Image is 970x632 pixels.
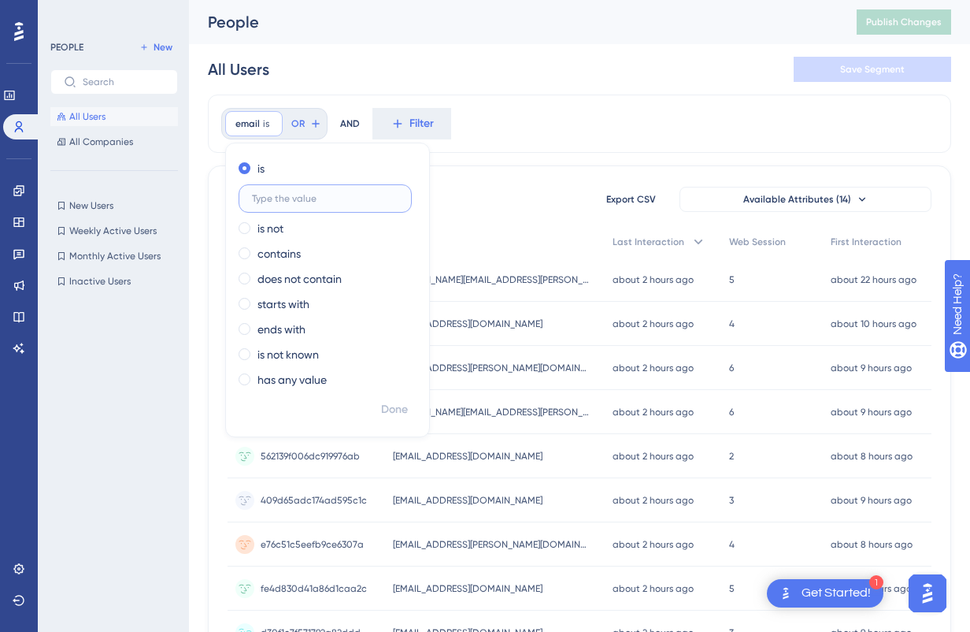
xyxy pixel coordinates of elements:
span: [EMAIL_ADDRESS][DOMAIN_NAME] [393,318,542,330]
div: 1 [869,575,883,589]
span: New Users [69,199,113,212]
button: Publish Changes [857,9,951,35]
input: Type the value [252,193,398,204]
time: about 2 hours ago [613,362,694,374]
div: People [208,11,817,33]
span: 6 [729,406,734,418]
span: Export CSV [606,193,656,206]
div: AND [340,108,360,139]
span: Last Interaction [613,236,684,248]
time: about 9 hours ago [831,495,912,506]
label: contains [257,244,301,263]
button: Filter [372,108,451,139]
time: about 2 hours ago [613,451,694,462]
time: about 9 hours ago [831,362,912,374]
button: New [134,38,178,57]
span: Inactive Users [69,275,131,288]
span: [EMAIL_ADDRESS][DOMAIN_NAME] [393,582,542,595]
span: 3 [729,494,734,507]
button: All Users [50,107,178,126]
span: OR [291,117,305,130]
button: New Users [50,196,178,215]
time: about 22 hours ago [831,274,916,285]
span: All Users [69,110,106,123]
span: Web Session [729,236,786,248]
img: launcher-image-alternative-text [776,584,795,603]
button: OR [289,111,324,136]
button: Done [372,396,417,424]
span: 6 [729,362,734,374]
div: PEOPLE [50,41,83,54]
span: is [263,117,269,130]
button: Monthly Active Users [50,247,178,266]
span: fe4d830d41a86d1caa2c [261,582,367,595]
time: about 2 hours ago [613,318,694,329]
span: 2 [729,450,734,463]
span: New [154,41,172,54]
label: has any value [257,370,327,389]
button: Inactive Users [50,272,178,291]
div: Open Get Started! checklist, remaining modules: 1 [767,579,883,608]
time: about 2 hours ago [613,495,694,506]
time: about 2 hours ago [613,539,694,550]
span: Done [381,400,408,419]
label: is not [257,219,283,238]
span: [PERSON_NAME][EMAIL_ADDRESS][PERSON_NAME][DOMAIN_NAME] [393,406,590,418]
span: Save Segment [840,63,905,76]
span: Weekly Active Users [69,225,157,237]
span: 409d65adc174ad595c1c [261,494,367,507]
button: Available Attributes (14) [679,187,931,212]
span: First Interaction [831,236,902,248]
span: Filter [409,114,434,133]
span: [EMAIL_ADDRESS][PERSON_NAME][DOMAIN_NAME] [393,538,590,551]
time: about 2 hours ago [613,274,694,285]
button: Export CSV [591,187,670,212]
span: 4 [729,318,735,330]
span: [EMAIL_ADDRESS][PERSON_NAME][DOMAIN_NAME] [393,362,590,374]
iframe: UserGuiding AI Assistant Launcher [904,570,951,617]
span: 5 [729,582,735,595]
span: [EMAIL_ADDRESS][DOMAIN_NAME] [393,450,542,463]
span: 562139f006dc919976ab [261,450,360,463]
div: All Users [208,58,269,80]
label: is not known [257,345,319,364]
span: Publish Changes [866,16,942,28]
time: about 9 hours ago [831,407,912,418]
label: ends with [257,320,305,339]
button: All Companies [50,132,178,151]
time: about 2 hours ago [613,583,694,594]
time: about 2 hours ago [613,407,694,418]
label: starts with [257,295,309,314]
label: is [257,159,265,178]
span: Monthly Active Users [69,250,161,262]
span: [PERSON_NAME][EMAIL_ADDRESS][PERSON_NAME][DOMAIN_NAME] [393,273,590,286]
span: email [235,117,260,130]
div: Get Started! [802,585,871,602]
button: Save Segment [794,57,951,82]
span: e76c51c5eefb9ce6307a [261,538,364,551]
span: 5 [729,273,735,286]
time: about 8 hours ago [831,451,913,462]
span: All Companies [69,136,133,148]
time: about 8 hours ago [831,539,913,550]
span: 4 [729,538,735,551]
span: [EMAIL_ADDRESS][DOMAIN_NAME] [393,494,542,507]
span: Available Attributes (14) [743,193,851,206]
input: Search [83,76,165,87]
label: does not contain [257,270,342,288]
button: Weekly Active Users [50,221,178,240]
time: about 10 hours ago [831,318,916,329]
span: Need Help? [37,4,98,23]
